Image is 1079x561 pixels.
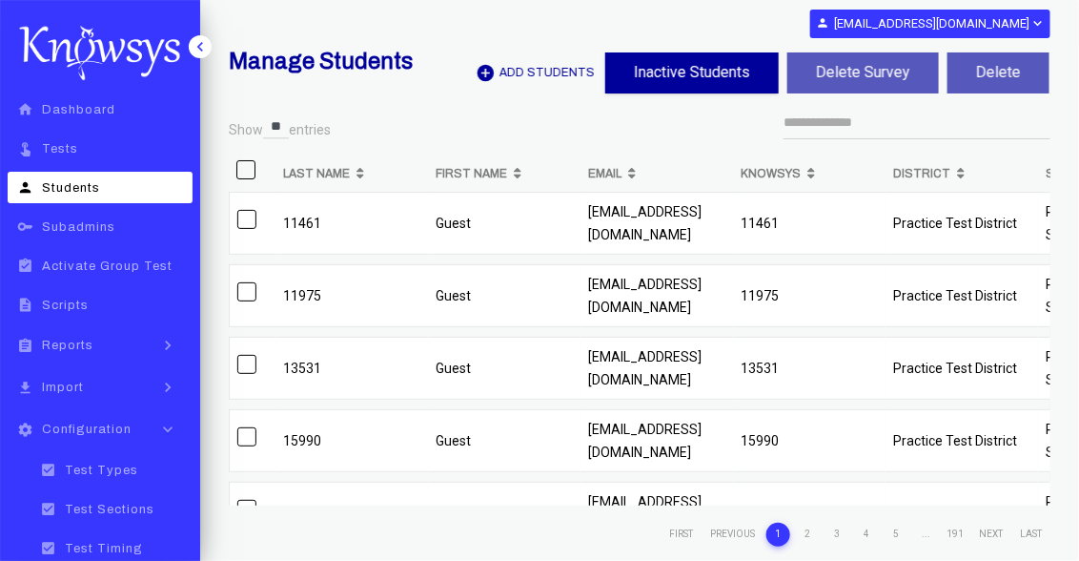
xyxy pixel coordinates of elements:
p: 11975 [283,284,420,307]
p: Guest [436,357,573,380]
p: 11975 [741,284,878,307]
span: Scripts [42,299,89,312]
p: Guest [436,429,573,452]
i: keyboard_arrow_right [153,378,182,397]
p: 15990 [741,429,878,452]
i: check_box [36,462,60,478]
p: Guest [436,212,573,235]
i: keyboard_arrow_right [153,336,182,355]
p: 11461 [283,212,420,235]
i: home [13,101,37,117]
li: 191 [944,523,967,547]
p: Practice Test District [893,357,1030,380]
span: Test Timing [65,542,143,555]
b: [EMAIL_ADDRESS][DOMAIN_NAME] [834,16,1029,31]
p: [EMAIL_ADDRESS][DOMAIN_NAME] [588,273,725,319]
li: Last [1014,523,1048,546]
p: [EMAIL_ADDRESS][DOMAIN_NAME] [588,345,725,391]
span: Reports [42,339,93,352]
li: 2 [796,523,820,547]
li: 3 [825,523,849,547]
b: Manage Students [229,49,413,73]
i: person [816,16,829,30]
p: 13531 [283,357,420,380]
p: Practice Test District [893,284,1030,307]
p: Practice Test District [893,429,1030,452]
i: description [13,297,37,313]
i: check_box [36,501,60,517]
i: keyboard_arrow_left [191,37,210,56]
i: touch_app [13,140,37,156]
p: [EMAIL_ADDRESS][DOMAIN_NAME] [588,200,725,246]
p: 11461 [741,212,878,235]
i: file_download [13,380,37,396]
span: Activate Group Test [42,260,173,273]
i: assignment [13,338,37,354]
label: Show [229,121,263,140]
span: Test Sections [65,503,154,516]
span: Tests [42,142,78,156]
i: key [13,218,37,235]
p: 15990 [283,429,420,452]
span: Students [42,181,100,195]
i: person [13,179,37,196]
button: add_circleAdd Students [474,52,597,93]
li: 5 [885,523,908,547]
b: Knowsys [741,162,801,185]
span: Subadmins [42,220,115,234]
span: Import [42,381,84,394]
p: 13531 [741,357,878,380]
i: settings [13,422,37,438]
li: 1 [766,523,790,547]
span: Configuration [42,423,132,436]
b: Email [588,162,621,185]
p: Guest [436,502,573,525]
i: assignment_turned_in [13,258,37,274]
li: 4 [855,523,879,547]
p: 16054 [741,502,878,525]
i: expand_more [1029,15,1044,31]
span: Test Types [65,464,138,477]
i: check_box [36,540,60,556]
p: [EMAIL_ADDRESS][DOMAIN_NAME] [588,490,725,536]
p: Practice Test District [893,212,1030,235]
p: [EMAIL_ADDRESS][DOMAIN_NAME] [588,418,725,464]
i: add_circle [476,63,496,83]
label: entries [289,121,331,140]
b: District [893,162,950,185]
p: Practice Test District [893,502,1030,525]
p: Guest [436,284,573,307]
b: Last Name [283,162,350,185]
b: First Name [436,162,507,185]
li: Next [973,523,1008,546]
span: Dashboard [42,103,115,116]
i: keyboard_arrow_down [153,420,182,439]
button: Inactive Students [605,52,779,93]
p: 16054 [283,502,420,525]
